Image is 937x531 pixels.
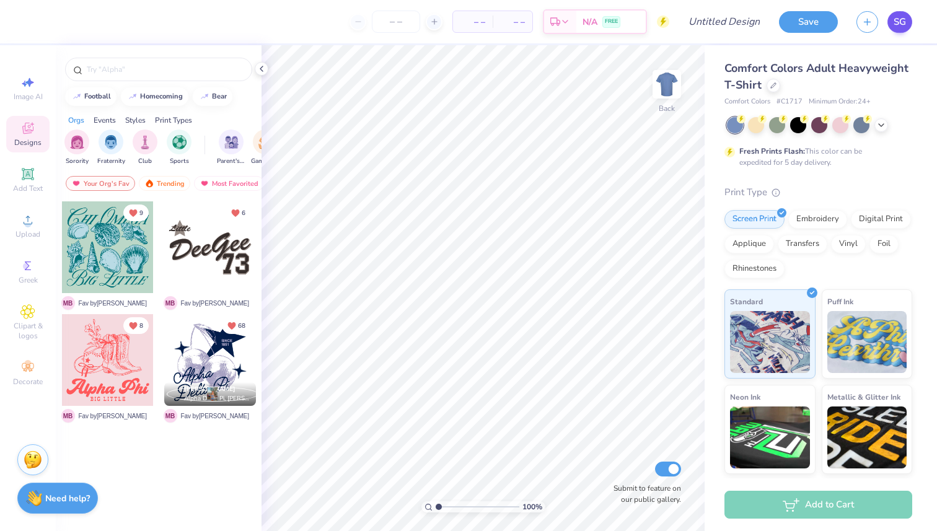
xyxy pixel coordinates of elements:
img: trend_line.gif [128,93,138,100]
button: football [65,87,117,106]
div: Trending [139,176,190,191]
button: filter button [64,129,89,166]
span: Club [138,157,152,166]
span: Parent's Weekend [217,157,245,166]
span: Comfort Colors Adult Heavyweight T-Shirt [724,61,908,92]
div: filter for Sorority [64,129,89,166]
div: homecoming [140,93,183,100]
span: – – [460,15,485,29]
span: M B [61,296,75,310]
button: filter button [167,129,191,166]
span: 100 % [522,501,542,512]
label: Submit to feature on our public gallery. [607,483,681,505]
div: Events [94,115,116,126]
span: Clipart & logos [6,321,50,341]
div: Embroidery [788,210,847,229]
img: Parent's Weekend Image [224,135,239,149]
div: Rhinestones [724,260,785,278]
strong: Fresh Prints Flash: [739,146,805,156]
div: Screen Print [724,210,785,229]
img: Puff Ink [827,311,907,373]
span: SG [894,15,906,29]
span: – – [500,15,525,29]
div: filter for Parent's Weekend [217,129,245,166]
span: Fraternity [97,157,125,166]
img: trend_line.gif [72,93,82,100]
span: Image AI [14,92,43,102]
div: Foil [869,235,899,253]
span: Alpha Delta Pi, [PERSON_NAME][GEOGRAPHIC_DATA] [184,394,251,403]
img: Sports Image [172,135,187,149]
span: Fav by [PERSON_NAME] [181,299,249,308]
button: filter button [97,129,125,166]
span: Designs [14,138,42,147]
img: trend_line.gif [200,93,209,100]
span: [PERSON_NAME] [184,385,235,393]
span: M B [164,409,177,423]
div: Applique [724,235,774,253]
div: Print Type [724,185,912,200]
img: Metallic & Glitter Ink [827,406,907,468]
img: most_fav.gif [71,179,81,188]
img: Club Image [138,135,152,149]
div: bear [212,93,227,100]
div: Orgs [68,115,84,126]
div: Print Types [155,115,192,126]
img: most_fav.gif [200,179,209,188]
img: Fraternity Image [104,135,118,149]
div: This color can be expedited for 5 day delivery. [739,146,892,168]
span: N/A [583,15,597,29]
img: Neon Ink [730,406,810,468]
div: Vinyl [831,235,866,253]
span: Comfort Colors [724,97,770,107]
button: filter button [217,129,245,166]
button: filter button [133,129,157,166]
a: SG [887,11,912,33]
div: filter for Sports [167,129,191,166]
input: – – [372,11,420,33]
span: Sorority [66,157,89,166]
span: Neon Ink [730,390,760,403]
div: Transfers [778,235,827,253]
strong: Need help? [45,493,90,504]
span: M B [61,409,75,423]
span: Metallic & Glitter Ink [827,390,900,403]
div: Most Favorited [194,176,264,191]
span: Fav by [PERSON_NAME] [79,299,147,308]
input: Try "Alpha" [86,63,244,76]
button: filter button [251,129,279,166]
div: football [84,93,111,100]
span: Upload [15,229,40,239]
span: M B [164,296,177,310]
input: Untitled Design [679,9,770,34]
div: Back [659,103,675,114]
span: Fav by [PERSON_NAME] [79,411,147,421]
span: FREE [605,17,618,26]
span: Minimum Order: 24 + [809,97,871,107]
button: homecoming [121,87,188,106]
img: Game Day Image [258,135,273,149]
span: Game Day [251,157,279,166]
span: Add Text [13,183,43,193]
button: Save [779,11,838,33]
img: Standard [730,311,810,373]
span: Standard [730,295,763,308]
div: filter for Club [133,129,157,166]
div: filter for Game Day [251,129,279,166]
div: Digital Print [851,210,911,229]
img: Sorority Image [70,135,84,149]
img: trending.gif [144,179,154,188]
span: Decorate [13,377,43,387]
div: Styles [125,115,146,126]
span: Puff Ink [827,295,853,308]
img: Back [654,72,679,97]
span: Greek [19,275,38,285]
span: # C1717 [776,97,803,107]
span: Fav by [PERSON_NAME] [181,411,249,421]
button: bear [193,87,232,106]
div: Your Org's Fav [66,176,135,191]
div: filter for Fraternity [97,129,125,166]
span: Sports [170,157,189,166]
